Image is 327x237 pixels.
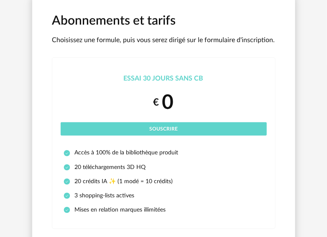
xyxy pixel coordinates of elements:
[61,74,267,83] div: Essai 30 jours sans CB
[162,93,174,113] span: 0
[64,164,263,171] li: 20 téléchargements 3D HQ
[52,13,275,29] h1: Abonnements et tarifs
[64,192,263,199] li: 3 shopping-lists actives
[61,122,267,136] button: Souscrire
[149,126,178,131] span: Souscrire
[64,206,263,214] li: Mises en relation marques illimitées
[64,178,263,185] li: 20 crédits IA ✨ (1 modé = 10 crédits)
[64,149,263,156] li: Accès à 100% de la bibliothèque produit
[52,36,275,45] p: Choisissez une formule, puis vous serez dirigé sur le formulaire d'inscription.
[153,96,159,109] small: €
